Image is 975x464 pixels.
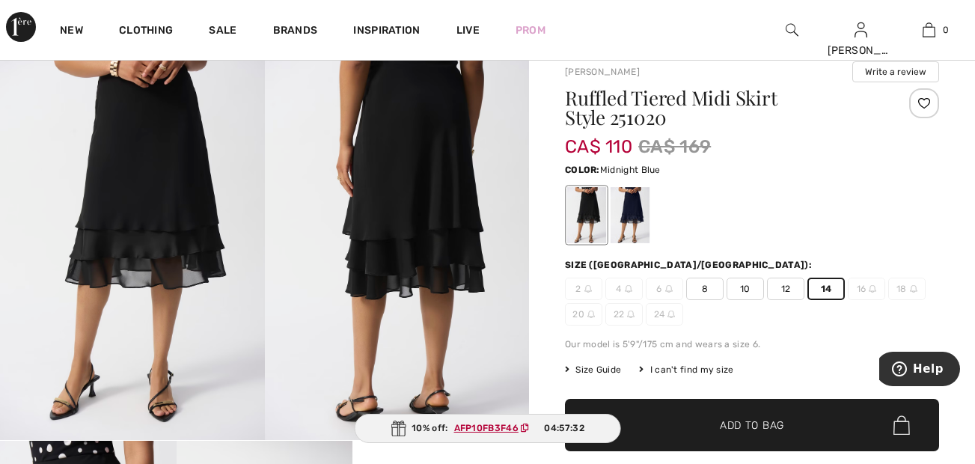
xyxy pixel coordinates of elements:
[565,303,602,326] span: 20
[454,423,519,433] ins: AFP10FB3F46
[646,303,683,326] span: 24
[638,133,711,160] span: CA$ 169
[627,311,635,318] img: ring-m.svg
[565,67,640,77] a: [PERSON_NAME]
[565,258,815,272] div: Size ([GEOGRAPHIC_DATA]/[GEOGRAPHIC_DATA]):
[855,22,867,37] a: Sign In
[667,311,675,318] img: ring-m.svg
[600,165,661,175] span: Midnight Blue
[646,278,683,300] span: 6
[828,43,894,58] div: [PERSON_NAME]
[852,61,939,82] button: Write a review
[869,285,876,293] img: ring-m.svg
[119,24,173,40] a: Clothing
[273,24,318,40] a: Brands
[265,43,530,440] img: Ruffled Tiered Midi Skirt Style 251020. 2
[625,285,632,293] img: ring-m.svg
[354,414,621,443] div: 10% off:
[888,278,926,300] span: 18
[879,352,960,389] iframe: Opens a widget where you can find more information
[6,12,36,42] img: 1ère Avenue
[565,165,600,175] span: Color:
[786,21,798,39] img: search the website
[565,363,621,376] span: Size Guide
[567,188,606,244] div: Black
[565,338,939,351] div: Our model is 5'9"/175 cm and wears a size 6.
[605,303,643,326] span: 22
[896,21,962,39] a: 0
[209,24,236,40] a: Sale
[565,88,877,127] h1: Ruffled Tiered Midi Skirt Style 251020
[565,121,632,157] span: CA$ 110
[923,21,935,39] img: My Bag
[767,278,804,300] span: 12
[353,24,420,40] span: Inspiration
[639,363,733,376] div: I can't find my size
[665,285,673,293] img: ring-m.svg
[544,421,584,435] span: 04:57:32
[605,278,643,300] span: 4
[910,285,917,293] img: ring-m.svg
[516,22,545,38] a: Prom
[60,24,83,40] a: New
[611,188,650,244] div: Midnight Blue
[943,23,949,37] span: 0
[807,278,845,300] span: 14
[855,21,867,39] img: My Info
[391,421,406,436] img: Gift.svg
[584,285,592,293] img: ring-m.svg
[565,399,939,451] button: Add to Bag
[565,278,602,300] span: 2
[720,418,784,433] span: Add to Bag
[686,278,724,300] span: 8
[848,278,885,300] span: 16
[587,311,595,318] img: ring-m.svg
[727,278,764,300] span: 10
[456,22,480,38] a: Live
[893,416,910,436] img: Bag.svg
